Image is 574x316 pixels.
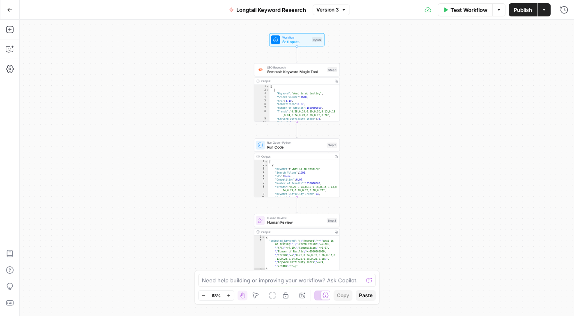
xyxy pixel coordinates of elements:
div: 6 [254,103,270,106]
button: Version 3 [313,5,350,15]
span: Toggle code folding, rows 1 through 102 [265,160,268,164]
div: 10 [254,196,268,200]
button: Publish [509,3,537,16]
div: 8 [254,185,268,193]
div: 1 [254,85,270,88]
div: SEO ResearchSemrush Keyword Magic ToolStep 1Output[ { "Keyword":"what is ab testing", "Search Vol... [254,63,340,122]
span: SEO Research [267,65,325,69]
span: Human Review [267,216,325,220]
div: 3 [254,92,270,96]
span: Test Workflow [451,6,487,14]
div: Step 3 [327,218,337,223]
div: 1 [254,160,268,164]
span: Paste [359,292,373,299]
span: Toggle code folding, rows 1 through 1002 [266,85,269,88]
div: Step 2 [327,143,337,148]
div: WorkflowSet InputsInputs [254,33,340,46]
button: Paste [356,290,376,301]
button: Test Workflow [438,3,492,16]
div: 10 [254,121,270,124]
div: 9 [254,192,268,196]
div: 4 [254,96,270,99]
span: Semrush Keyword Magic Tool [267,69,325,75]
span: Copy [337,292,349,299]
span: Publish [514,6,532,14]
div: 7 [254,106,270,110]
div: Step 1 [327,67,337,72]
span: Human Review [267,220,325,225]
img: 8a3tdog8tf0qdwwcclgyu02y995m [258,67,263,73]
div: Output [261,230,331,234]
div: Inputs [312,37,322,42]
div: 3 [254,268,265,272]
span: 68% [212,292,221,299]
div: 2 [254,88,270,92]
div: 5 [254,99,270,103]
div: Output [261,154,331,159]
span: Run Code · Python [267,140,325,145]
span: Longtail Keyword Research [236,6,306,14]
span: Toggle code folding, rows 1 through 3 [262,236,265,239]
span: Toggle code folding, rows 2 through 11 [266,88,269,92]
g: Edge from step_2 to step_3 [296,197,297,213]
div: Output [261,79,331,83]
span: Workflow [282,35,310,40]
div: Human ReviewHuman ReviewStep 3Output{ "selected_keyword":"{\"Keyword\"=>\"what is ab testing\",\"... [254,214,340,272]
div: 5 [254,174,268,178]
button: Copy [334,290,352,301]
div: 3 [254,167,268,171]
g: Edge from step_1 to step_2 [296,122,297,138]
div: 9 [254,117,270,121]
span: Run Code [267,144,325,150]
button: Longtail Keyword Research [224,3,311,16]
div: 1 [254,236,265,239]
div: 2 [254,164,268,167]
span: Version 3 [316,6,339,14]
div: 2 [254,239,265,268]
div: 6 [254,178,268,182]
span: Toggle code folding, rows 2 through 11 [265,164,268,167]
div: 8 [254,110,270,117]
div: Run Code · PythonRun CodeStep 2Output[ { "Keyword":"what is ab testing", "Search Volume":1600, "C... [254,138,340,197]
span: Set Inputs [282,39,310,45]
div: 7 [254,182,268,185]
div: 4 [254,171,268,174]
